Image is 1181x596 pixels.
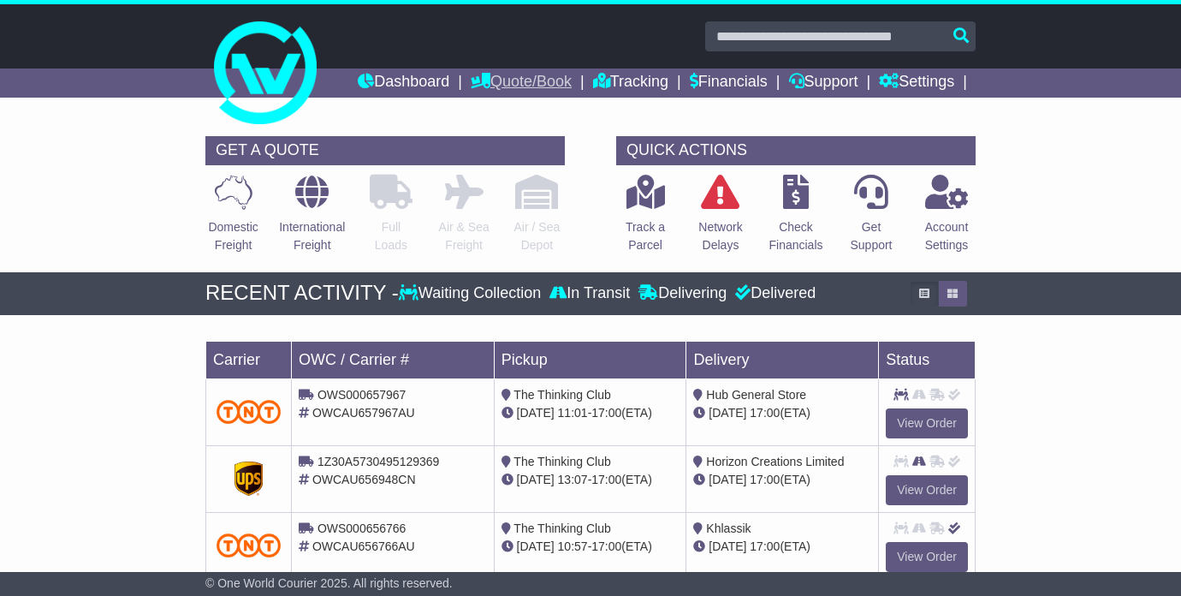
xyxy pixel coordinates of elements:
[558,539,588,553] span: 10:57
[513,388,610,402] span: The Thinking Club
[370,218,412,254] p: Full Loads
[879,341,976,378] td: Status
[750,539,780,553] span: 17:00
[207,174,258,264] a: DomesticFreight
[709,406,746,420] span: [DATE]
[925,218,969,254] p: Account Settings
[206,341,292,378] td: Carrier
[750,473,780,486] span: 17:00
[693,404,871,422] div: (ETA)
[768,174,823,264] a: CheckFinancials
[591,473,621,486] span: 17:00
[750,406,780,420] span: 17:00
[471,69,572,98] a: Quote/Book
[698,218,742,254] p: Network Delays
[591,406,621,420] span: 17:00
[545,284,634,303] div: In Transit
[517,473,555,486] span: [DATE]
[217,533,281,557] img: TNT_Domestic.png
[591,539,621,553] span: 17:00
[513,455,610,468] span: The Thinking Club
[634,284,731,303] div: Delivering
[312,539,415,553] span: OWCAU656766AU
[439,218,490,254] p: Air & Sea Freight
[769,218,822,254] p: Check Financials
[234,462,264,496] img: GetCarrierServiceDarkLogo
[593,69,668,98] a: Tracking
[924,174,970,264] a: AccountSettings
[886,408,968,438] a: View Order
[513,521,610,535] span: The Thinking Club
[789,69,858,98] a: Support
[693,471,871,489] div: (ETA)
[706,521,751,535] span: Khlassik
[501,471,680,489] div: - (ETA)
[879,69,954,98] a: Settings
[886,475,968,505] a: View Order
[514,218,561,254] p: Air / Sea Depot
[205,576,453,590] span: © One World Courier 2025. All rights reserved.
[278,174,346,264] a: InternationalFreight
[318,455,439,468] span: 1Z30A5730495129369
[292,341,495,378] td: OWC / Carrier #
[626,218,665,254] p: Track a Parcel
[709,539,746,553] span: [DATE]
[399,284,545,303] div: Waiting Collection
[517,406,555,420] span: [DATE]
[358,69,449,98] a: Dashboard
[312,473,416,486] span: OWCAU656948CN
[697,174,743,264] a: NetworkDelays
[205,136,565,165] div: GET A QUOTE
[208,218,258,254] p: Domestic Freight
[279,218,345,254] p: International Freight
[318,388,407,402] span: OWS000657967
[706,388,806,402] span: Hub General Store
[501,404,680,422] div: - (ETA)
[686,341,879,378] td: Delivery
[625,174,666,264] a: Track aParcel
[886,542,968,572] a: View Order
[616,136,976,165] div: QUICK ACTIONS
[849,174,893,264] a: GetSupport
[217,400,281,423] img: TNT_Domestic.png
[693,538,871,556] div: (ETA)
[205,281,399,306] div: RECENT ACTIVITY -
[850,218,892,254] p: Get Support
[558,473,588,486] span: 13:07
[690,69,768,98] a: Financials
[501,538,680,556] div: - (ETA)
[709,473,746,486] span: [DATE]
[706,455,844,468] span: Horizon Creations Limited
[517,539,555,553] span: [DATE]
[731,284,816,303] div: Delivered
[318,521,407,535] span: OWS000656766
[312,406,415,420] span: OWCAU657967AU
[558,406,588,420] span: 11:01
[494,341,686,378] td: Pickup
